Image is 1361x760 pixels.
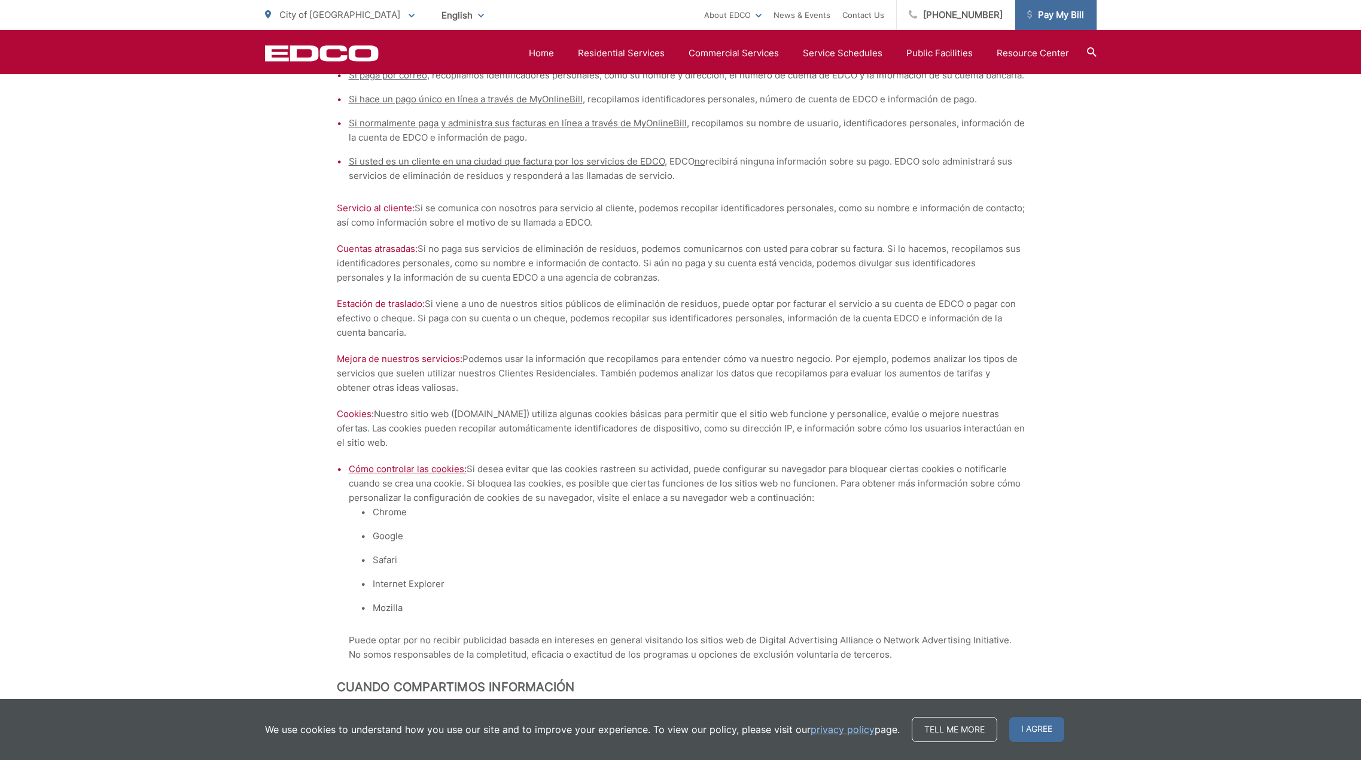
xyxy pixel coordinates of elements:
span: Mejora de nuestros servicios: [337,353,462,364]
span: English [433,5,493,26]
span: I agree [1009,717,1064,742]
span: Estación de traslado: [337,298,425,309]
a: Residential Services [578,46,665,60]
span: Pay My Bill [1027,8,1084,22]
p: Si viene a uno de nuestros sitios públicos de eliminación de residuos, puede optar por facturar e... [337,297,1025,340]
a: Tell me more [912,717,997,742]
li: , recopilamos identificadores personales, número de cuenta de EDCO e información de pago. [349,92,1025,107]
a: privacy policy [811,722,875,737]
span: no [695,156,705,167]
h2: Cuando compartimos información [337,680,1025,694]
a: Public Facilities [906,46,973,60]
p: We use cookies to understand how you use our site and to improve your experience. To view our pol... [265,722,900,737]
a: Home [529,46,554,60]
p: Podemos usar la información que recopilamos para entender cómo va nuestro negocio. Por ejemplo, p... [337,352,1025,395]
span: Cuentas atrasadas: [337,243,418,254]
a: Commercial Services [689,46,779,60]
li: Google [373,529,1025,543]
span: Cookies: [337,408,374,419]
span: Servicio al cliente: [337,202,415,214]
li: , EDCO recibirá ninguna información sobre su pago. EDCO solo administrará sus servicios de elimin... [349,154,1025,183]
span: Cómo controlar las cookies: [349,463,467,475]
span: City of [GEOGRAPHIC_DATA] [279,9,400,20]
li: , recopilamos identificadores personales, como su nombre y dirección, el número de cuenta de EDCO... [349,68,1025,83]
li: Internet Explorer [373,577,1025,591]
span: Si normalmente paga y administra sus facturas en línea a través de MyOnlineBill [349,117,687,129]
a: Resource Center [997,46,1069,60]
a: Service Schedules [803,46,882,60]
p: Puede optar por no recibir publicidad basada en intereses en general visitando los sitios web de ... [349,633,1025,662]
span: Si hace un pago único en línea a través de MyOnlineBill [349,93,583,105]
li: Chrome [373,505,1025,519]
li: , recopilamos su nombre de usuario, identificadores personales, información de la cuenta de EDCO ... [349,116,1025,145]
span: Si usted es un cliente en una ciudad que factura por los servicios de EDCO [349,156,665,167]
a: News & Events [774,8,830,22]
a: EDCD logo. Return to the homepage. [265,45,379,62]
p: Si se comunica con nosotros para servicio al cliente, podemos recopilar identificadores personale... [337,201,1025,230]
a: Contact Us [842,8,884,22]
span: Si paga por correo [349,69,427,81]
li: Mozilla [373,601,1025,615]
li: Si desea evitar que las cookies rastreen su actividad, puede configurar su navegador para bloquea... [349,462,1025,662]
p: Nuestro sitio web ([DOMAIN_NAME]) utiliza algunas cookies básicas para permitir que el sitio web ... [337,407,1025,450]
li: Safari [373,553,1025,567]
p: Si no paga sus servicios de eliminación de residuos, podemos comunicarnos con usted para cobrar s... [337,242,1025,285]
a: About EDCO [704,8,762,22]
